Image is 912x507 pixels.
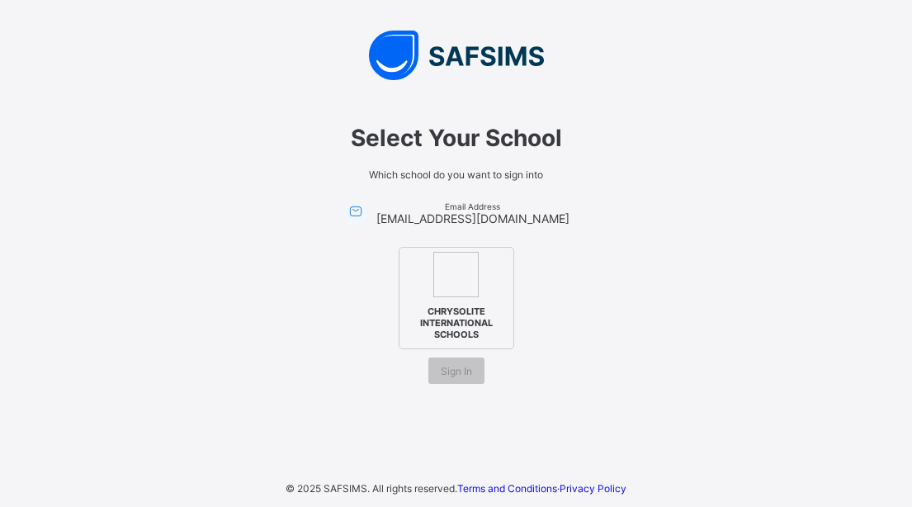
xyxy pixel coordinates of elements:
[225,168,688,181] span: Which school do you want to sign into
[286,482,457,495] span: © 2025 SAFSIMS. All rights reserved.
[560,482,626,495] a: Privacy Policy
[433,252,479,297] img: CHRYSOLITE INTERNATIONAL SCHOOLS
[406,301,507,344] span: CHRYSOLITE INTERNATIONAL SCHOOLS
[225,124,688,152] span: Select Your School
[376,201,569,211] span: Email Address
[441,365,472,377] span: Sign In
[457,482,626,495] span: ·
[209,31,704,80] img: SAFSIMS Logo
[376,211,569,225] span: [EMAIL_ADDRESS][DOMAIN_NAME]
[457,482,557,495] a: Terms and Conditions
